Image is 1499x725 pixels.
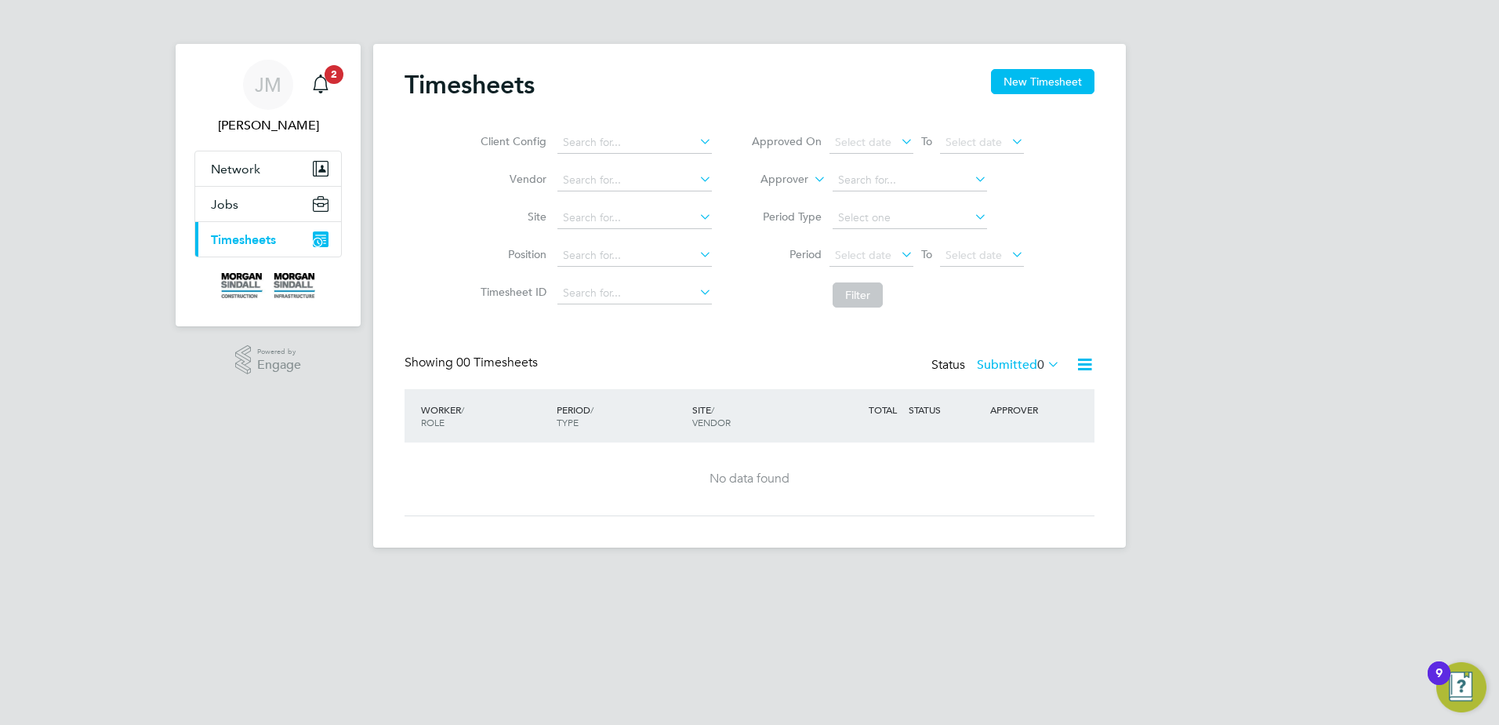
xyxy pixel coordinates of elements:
input: Search for... [557,207,712,229]
button: Filter [833,282,883,308]
button: Jobs [195,187,341,221]
div: APPROVER [986,395,1068,424]
span: ROLE [421,416,445,428]
label: Vendor [476,172,546,186]
span: To [916,131,937,151]
input: Search for... [557,282,712,304]
label: Approver [738,172,808,188]
label: Client Config [476,134,546,148]
nav: Main navigation [176,44,361,326]
label: Site [476,209,546,224]
span: 2 [325,65,343,84]
span: Powered by [257,345,301,359]
button: Network [195,151,341,186]
span: TOTAL [869,403,897,416]
input: Search for... [557,132,712,154]
span: James Morey [194,116,342,135]
div: Status [931,355,1063,377]
h2: Timesheets [405,69,535,100]
span: Select date [945,248,1002,262]
span: TYPE [557,416,579,428]
label: Approved On [751,134,822,148]
div: PERIOD [553,395,688,436]
button: Open Resource Center, 9 new notifications [1436,662,1486,712]
input: Search for... [557,245,712,267]
label: Submitted [977,357,1060,373]
input: Search for... [833,169,987,191]
span: / [711,403,714,416]
span: To [916,244,937,264]
a: 2 [305,60,336,110]
span: Select date [835,248,891,262]
span: VENDOR [692,416,731,428]
input: Search for... [557,169,712,191]
span: JM [255,75,281,95]
label: Timesheet ID [476,285,546,299]
div: WORKER [417,395,553,436]
span: Network [211,162,260,177]
div: No data found [420,471,1079,487]
img: morgansindall-logo-retina.png [221,273,315,298]
span: Engage [257,359,301,372]
input: Select one [833,207,987,229]
div: 9 [1435,673,1443,694]
span: Select date [835,135,891,149]
button: Timesheets [195,222,341,257]
span: / [590,403,593,416]
a: Powered byEngage [235,345,302,375]
label: Position [476,247,546,261]
div: Showing [405,355,541,371]
span: Select date [945,135,1002,149]
a: Go to home page [194,273,342,298]
div: STATUS [905,395,986,424]
div: SITE [688,395,824,436]
span: Jobs [211,197,238,212]
span: / [461,403,464,416]
label: Period Type [751,209,822,224]
a: JM[PERSON_NAME] [194,60,342,135]
label: Period [751,247,822,261]
span: Timesheets [211,232,276,247]
button: New Timesheet [991,69,1094,94]
span: 00 Timesheets [456,355,538,370]
span: 0 [1037,357,1044,373]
